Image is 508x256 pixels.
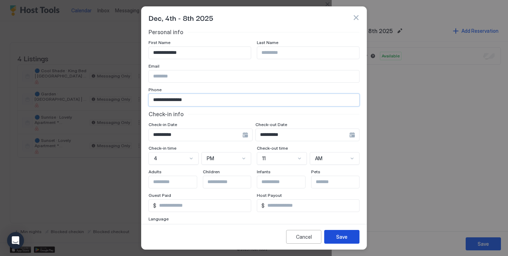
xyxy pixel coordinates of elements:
[207,155,214,162] span: PM
[149,145,176,151] span: Check-in time
[324,230,359,244] button: Save
[257,176,315,188] input: Input Field
[257,169,271,174] span: Infants
[257,193,282,198] span: Host Payout
[257,47,359,59] input: Input Field
[203,169,220,174] span: Children
[315,155,322,162] span: AM
[149,29,183,36] span: Personal info
[149,63,159,69] span: Email
[149,47,251,59] input: Input Field
[7,232,24,249] div: Open Intercom Messenger
[149,216,169,221] span: Language
[257,40,278,45] span: Last Name
[265,200,359,212] input: Input Field
[149,176,207,188] input: Input Field
[149,129,242,141] input: Input Field
[312,176,369,188] input: Input Field
[153,202,156,209] span: $
[257,145,288,151] span: Check-out time
[203,176,261,188] input: Input Field
[149,87,162,92] span: Phone
[149,94,359,106] input: Input Field
[262,155,266,162] span: 11
[336,233,347,241] div: Save
[154,155,157,162] span: 4
[156,200,251,212] input: Input Field
[149,40,170,45] span: First Name
[149,70,359,82] input: Input Field
[286,230,321,244] button: Cancel
[296,233,312,241] div: Cancel
[256,129,349,141] input: Input Field
[149,12,213,23] span: Dec, 4th - 8th 2025
[311,169,320,174] span: Pets
[149,193,171,198] span: Guest Paid
[255,122,287,127] span: Check-out Date
[149,169,162,174] span: Adults
[149,122,177,127] span: Check-in Date
[149,111,184,118] span: Check-in info
[261,202,265,209] span: $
